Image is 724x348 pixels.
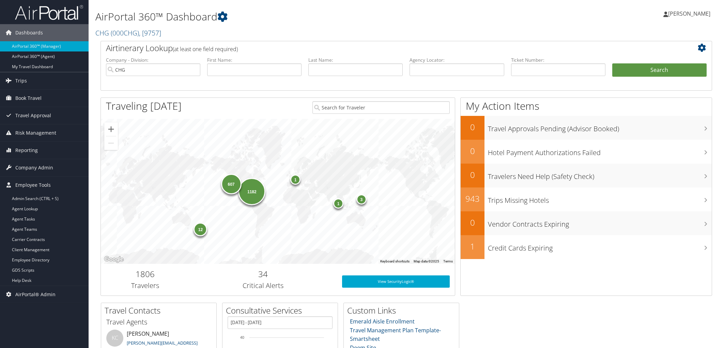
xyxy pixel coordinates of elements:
div: KC [106,330,123,347]
span: Risk Management [15,124,56,141]
h2: Airtinerary Lookup [106,42,656,54]
button: Keyboard shortcuts [380,259,410,264]
a: Open this area in Google Maps (opens a new window) [103,255,125,264]
span: Trips [15,72,27,89]
a: 0Hotel Payment Authorizations Failed [461,140,712,164]
label: Company - Division: [106,57,200,63]
a: 1Credit Cards Expiring [461,235,712,259]
a: View SecurityLogic® [342,275,450,288]
a: Terms (opens in new tab) [443,259,453,263]
a: 0Travelers Need Help (Safety Check) [461,164,712,187]
a: 0Travel Approvals Pending (Advisor Booked) [461,116,712,140]
h2: 1806 [106,268,184,280]
h2: 943 [461,193,484,205]
button: Search [612,63,707,77]
span: Dashboards [15,24,43,41]
h3: Travelers [106,281,184,290]
h3: Credit Cards Expiring [488,240,712,253]
span: Employee Tools [15,177,51,194]
h2: 0 [461,121,484,133]
div: 1182 [238,178,266,205]
div: 12 [194,222,207,236]
h2: 0 [461,145,484,157]
div: 1 [291,175,301,185]
span: Travel Approval [15,107,51,124]
h2: 0 [461,169,484,181]
h2: 0 [461,217,484,228]
a: Travel Management Plan Template- Smartsheet [350,327,441,343]
h3: Trips Missing Hotels [488,192,712,205]
input: Search for Traveler [312,101,450,114]
button: Zoom in [104,122,118,136]
a: CHG [95,28,161,37]
h3: Critical Alerts [195,281,332,290]
button: Zoom out [104,136,118,150]
h3: Travel Agents [106,317,211,327]
h3: Vendor Contracts Expiring [488,216,712,229]
a: 943Trips Missing Hotels [461,187,712,211]
span: AirPortal® Admin [15,286,56,303]
h3: Travel Approvals Pending (Advisor Booked) [488,121,712,134]
div: 3 [356,194,367,204]
span: Company Admin [15,159,53,176]
h1: Traveling [DATE] [106,99,182,113]
span: Reporting [15,142,38,159]
label: Ticket Number: [511,57,605,63]
h1: My Action Items [461,99,712,113]
span: Book Travel [15,90,42,107]
span: [PERSON_NAME] [668,10,710,17]
h2: Travel Contacts [105,305,216,316]
a: [PERSON_NAME] [663,3,717,24]
label: First Name: [207,57,302,63]
span: , [ 9757 ] [139,28,161,37]
a: 0Vendor Contracts Expiring [461,211,712,235]
span: Map data ©2025 [414,259,439,263]
tspan: 40 [240,335,244,339]
span: ( 000CHG ) [111,28,139,37]
h3: Travelers Need Help (Safety Check) [488,168,712,181]
img: Google [103,255,125,264]
img: airportal-logo.png [15,4,83,20]
div: 607 [221,174,242,194]
h3: Hotel Payment Authorizations Failed [488,145,712,157]
h2: 1 [461,241,484,252]
h2: Consultative Services [226,305,338,316]
div: 1 [334,198,344,208]
label: Agency Locator: [410,57,504,63]
a: Emerald Aisle Enrollment [350,318,415,325]
label: Last Name: [308,57,403,63]
h2: Custom Links [347,305,459,316]
h2: 34 [195,268,332,280]
h1: AirPortal 360™ Dashboard [95,10,510,24]
span: (at least one field required) [173,45,238,53]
